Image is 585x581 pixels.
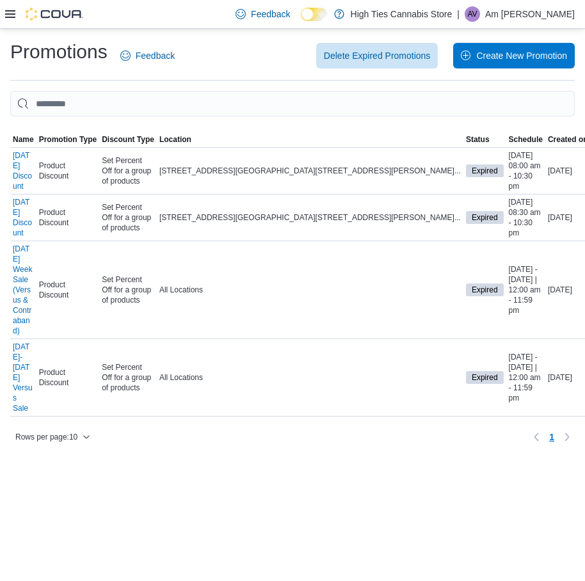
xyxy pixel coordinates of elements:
[13,134,34,145] span: Name
[39,280,97,300] span: Product Discount
[529,429,544,445] button: Previous page
[466,211,504,224] span: Expired
[99,153,157,189] div: Set Percent Off for a group of products
[99,132,157,147] button: Discount Type
[99,200,157,235] div: Set Percent Off for a group of products
[13,244,34,336] a: [DATE] Week Sale (Versus & Contraband)
[15,432,77,442] span: Rows per page : 10
[26,8,83,20] img: Cova
[472,284,498,296] span: Expired
[316,43,438,68] button: Delete Expired Promotions
[472,372,498,383] span: Expired
[509,197,543,238] span: [DATE] 08:30 am - 10:30 pm
[476,49,567,62] span: Create New Promotion
[159,166,461,176] span: [STREET_ADDRESS][GEOGRAPHIC_DATA][STREET_ADDRESS][PERSON_NAME]...
[10,132,36,147] button: Name
[529,427,575,447] nav: Pagination for table:
[485,6,575,22] p: Am [PERSON_NAME]
[115,43,180,68] a: Feedback
[102,134,154,145] span: Discount Type
[506,132,545,147] button: Schedule
[36,132,99,147] button: Promotion Type
[466,371,504,384] span: Expired
[544,427,559,447] button: Page 1 of 1
[159,212,461,223] span: [STREET_ADDRESS][GEOGRAPHIC_DATA][STREET_ADDRESS][PERSON_NAME]...
[157,132,463,147] button: Location
[39,207,97,228] span: Product Discount
[39,367,97,388] span: Product Discount
[465,6,480,22] div: Am Villeneuve
[39,161,97,181] span: Product Discount
[159,134,191,145] span: Location
[509,150,543,191] span: [DATE] 08:00 am - 10:30 pm
[13,197,34,238] a: [DATE] Discount
[463,132,506,147] button: Status
[324,49,431,62] span: Delete Expired Promotions
[13,342,34,413] a: [DATE]-[DATE] Versus Sale
[509,352,543,403] span: [DATE] - [DATE] | 12:00 am - 11:59 pm
[544,427,559,447] ul: Pagination for table:
[472,165,498,177] span: Expired
[10,39,108,65] h1: Promotions
[559,429,575,445] button: Next page
[99,272,157,308] div: Set Percent Off for a group of products
[13,150,34,191] a: [DATE] Discount
[351,6,453,22] p: High Ties Cannabis Store
[159,285,203,295] span: All Locations
[136,49,175,62] span: Feedback
[466,134,490,145] span: Status
[549,431,554,443] span: 1
[230,1,295,27] a: Feedback
[472,212,498,223] span: Expired
[10,91,575,116] input: This is a search bar. As you type, the results lower in the page will automatically filter.
[39,134,97,145] span: Promotion Type
[466,283,504,296] span: Expired
[509,134,543,145] span: Schedule
[467,6,477,22] span: AV
[301,8,328,21] input: Dark Mode
[99,360,157,395] div: Set Percent Off for a group of products
[251,8,290,20] span: Feedback
[159,372,203,383] span: All Locations
[10,429,95,445] button: Rows per page:10
[457,6,460,22] p: |
[466,164,504,177] span: Expired
[453,43,575,68] button: Create New Promotion
[509,264,543,315] span: [DATE] - [DATE] | 12:00 am - 11:59 pm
